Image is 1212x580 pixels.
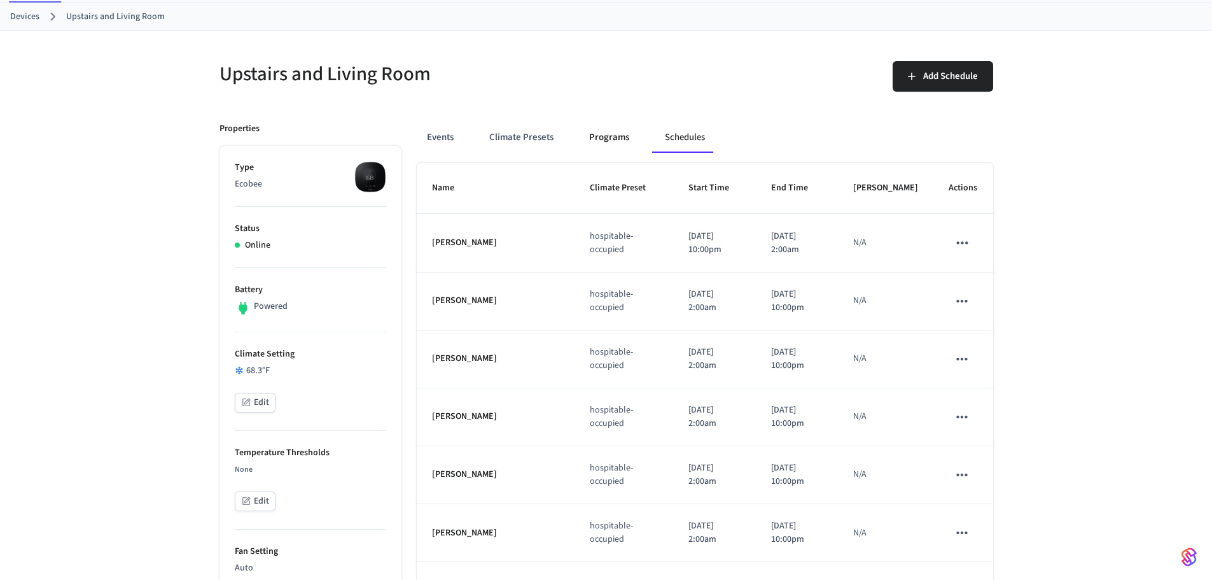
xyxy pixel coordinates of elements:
p: [PERSON_NAME] [432,527,560,540]
td: hospitable-occupied [575,504,672,562]
p: [DATE] 2:00am [771,230,823,257]
p: Auto [235,562,386,575]
p: Temperature Thresholds [235,446,386,460]
p: [DATE] 10:00pm [688,230,741,257]
p: Online [245,239,270,252]
p: Climate Setting [235,348,386,361]
td: hospitable-occupied [575,446,672,504]
p: [PERSON_NAME] [432,294,560,308]
p: Powered [254,300,288,313]
button: Schedules [655,122,715,153]
p: [DATE] 2:00am [688,288,741,315]
p: [DATE] 2:00am [688,346,741,372]
p: [DATE] 10:00pm [771,346,823,372]
th: Start Time [673,163,756,214]
td: hospitable-occupied [575,388,672,446]
div: 68.3°F [235,364,386,378]
p: [PERSON_NAME] [432,410,560,423]
p: [PERSON_NAME] [432,352,560,365]
th: Actions [933,163,993,214]
a: Devices [10,10,39,24]
p: Fan Setting [235,545,386,558]
td: N/A [838,388,933,446]
span: Add Schedule [923,68,978,85]
p: Battery [235,283,386,297]
img: SeamLogoGradient.69752ec5.svg [1181,547,1197,567]
p: [DATE] 2:00am [688,462,741,488]
button: Events [417,122,464,153]
button: Climate Presets [479,122,564,153]
th: Name [417,163,575,214]
p: [DATE] 10:00pm [771,288,823,315]
button: Add Schedule [893,61,993,92]
td: hospitable-occupied [575,272,672,330]
span: None [235,464,253,475]
p: Status [235,222,386,236]
a: Upstairs and Living Room [66,10,165,24]
p: [PERSON_NAME] [432,468,560,481]
td: N/A [838,330,933,388]
p: Ecobee [235,178,386,191]
td: N/A [838,446,933,504]
th: End Time [756,163,839,214]
th: [PERSON_NAME] [838,163,933,214]
p: Type [235,161,386,174]
p: Properties [219,122,260,136]
button: Programs [579,122,639,153]
td: N/A [838,214,933,272]
p: [PERSON_NAME] [432,236,560,250]
th: Climate Preset [575,163,672,214]
button: Edit [235,492,275,511]
p: [DATE] 10:00pm [771,462,823,488]
p: [DATE] 10:00pm [771,520,823,546]
p: [DATE] 2:00am [688,520,741,546]
td: N/A [838,272,933,330]
td: hospitable-occupied [575,214,672,272]
td: hospitable-occupied [575,330,672,388]
img: ecobee_lite_3 [354,161,386,193]
h5: Upstairs and Living Room [219,61,599,87]
p: [DATE] 10:00pm [771,404,823,430]
button: Edit [235,393,275,413]
td: N/A [838,504,933,562]
p: [DATE] 2:00am [688,404,741,430]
